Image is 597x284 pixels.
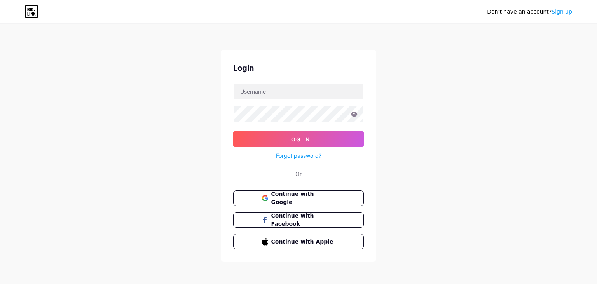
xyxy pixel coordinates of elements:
[233,212,364,228] button: Continue with Facebook
[271,238,335,246] span: Continue with Apple
[233,190,364,206] button: Continue with Google
[295,170,302,178] div: Or
[487,8,572,16] div: Don't have an account?
[271,212,335,228] span: Continue with Facebook
[233,131,364,147] button: Log In
[233,62,364,74] div: Login
[287,136,310,143] span: Log In
[552,9,572,15] a: Sign up
[271,190,335,206] span: Continue with Google
[234,84,363,99] input: Username
[276,152,321,160] a: Forgot password?
[233,234,364,249] button: Continue with Apple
